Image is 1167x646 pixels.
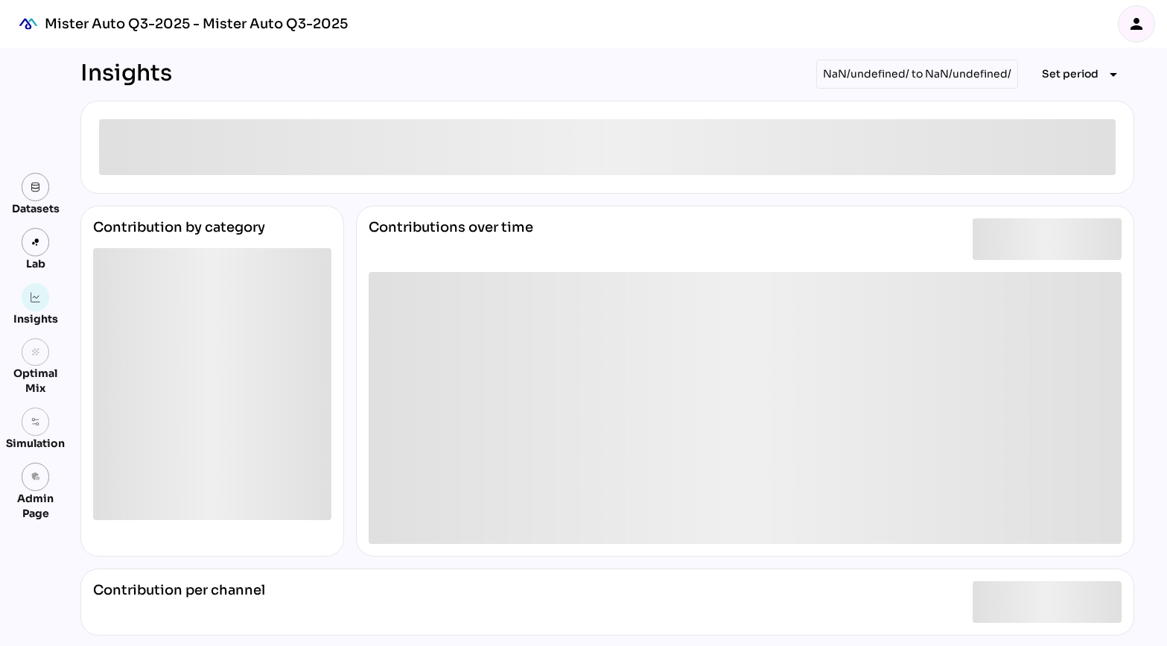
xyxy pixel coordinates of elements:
[816,60,1018,89] div: NaN/undefined/ to NaN/undefined/
[31,417,41,427] img: settings.svg
[6,436,65,451] div: Simulation
[31,472,41,482] i: admin_panel_settings
[31,347,41,358] i: grain
[1104,66,1122,83] i: arrow_drop_down
[31,292,41,303] img: graph.svg
[1128,15,1145,33] i: person
[19,256,52,271] div: Lab
[31,237,41,247] img: lab.svg
[1042,65,1098,83] span: Set period
[6,491,65,521] div: Admin Page
[45,15,348,33] div: Mister Auto Q3-2025 - Mister Auto Q3-2025
[80,60,172,89] div: Insights
[93,581,265,623] div: Contribution per channel
[369,218,533,260] div: Contributions over time
[1030,61,1134,88] button: Expand "Set period"
[31,182,41,192] img: data.svg
[12,7,45,40] div: mediaROI
[6,366,65,396] div: Optimal Mix
[12,201,60,216] div: Datasets
[93,218,331,248] div: Contribution by category
[13,311,58,326] div: Insights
